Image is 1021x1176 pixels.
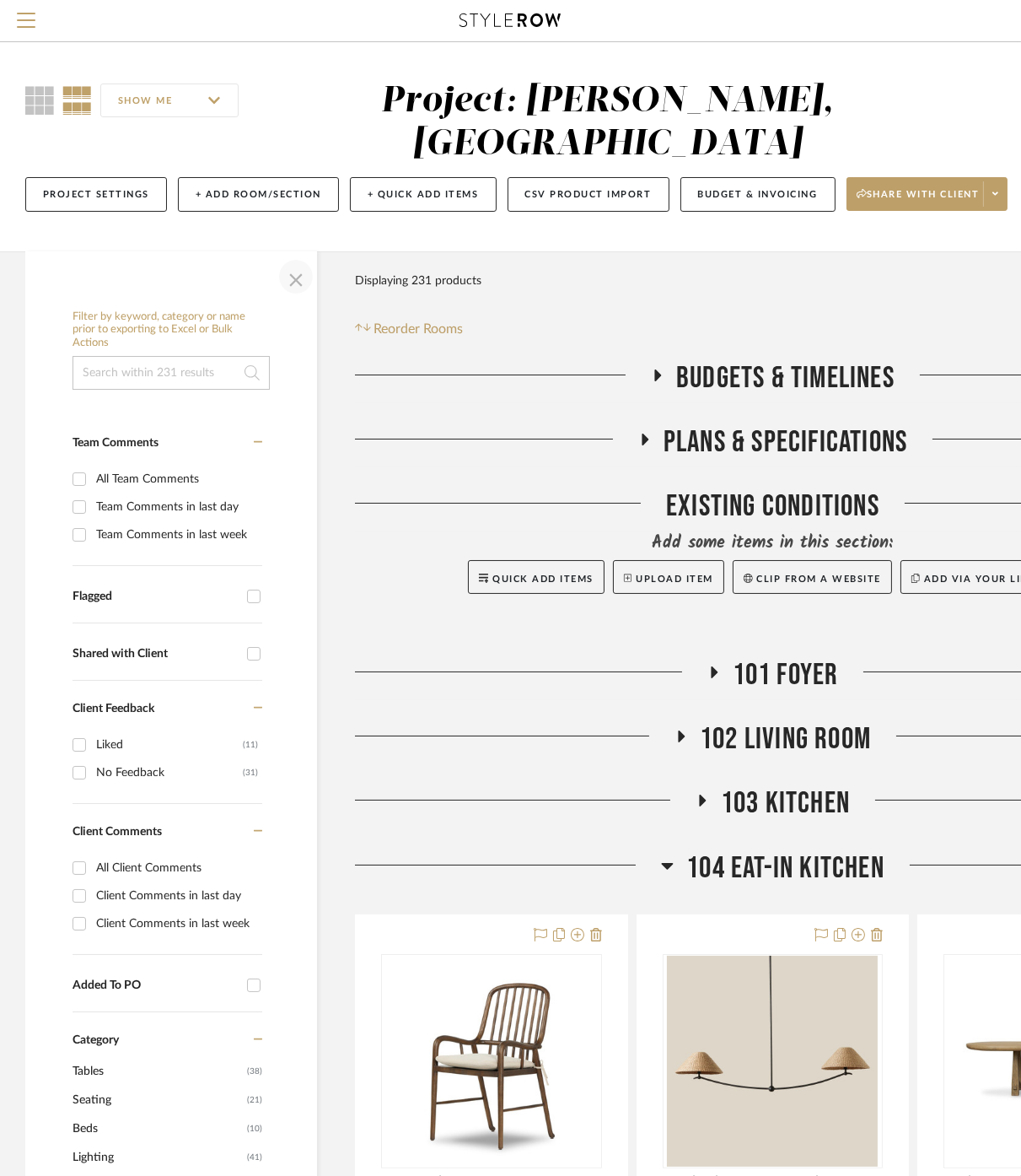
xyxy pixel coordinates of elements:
[73,356,270,390] input: Search within 231 results
[247,1115,262,1142] span: (10)
[721,785,850,822] span: 103 Kitchen
[355,264,481,298] div: Displaying 231 products
[355,319,464,339] button: Reorder Rooms
[350,177,497,212] button: + Quick Add Items
[468,560,605,594] button: Quick Add Items
[96,759,243,786] div: No Feedback
[73,647,239,661] div: Shared with Client
[381,84,835,162] div: Project: [PERSON_NAME], [GEOGRAPHIC_DATA]
[667,956,878,1167] img: Bainbridge Linear Pendant
[243,731,258,758] div: (11)
[664,424,907,461] span: Plans & Specifications
[96,521,258,548] div: Team Comments in last week
[73,1033,119,1048] span: Category
[73,310,270,350] h6: Filter by keyword, category or name prior to exporting to Excel or Bulk Actions
[857,188,980,213] span: Share with client
[73,979,239,993] div: Added To PO
[386,956,597,1167] img: Dining Chair
[73,437,159,449] span: Team Comments
[613,560,724,594] button: Upload Item
[73,1057,243,1086] span: Tables
[96,910,258,937] div: Client Comments in last week
[178,177,339,212] button: + Add Room/Section
[73,826,162,838] span: Client Comments
[96,494,258,521] div: Team Comments in last day
[247,1087,262,1114] span: (21)
[700,721,871,758] span: 102 Living Room
[680,177,836,212] button: Budget & Invoicing
[279,260,313,294] button: Close
[247,1058,262,1085] span: (38)
[96,731,243,758] div: Liked
[846,177,1008,211] button: Share with client
[247,1144,262,1171] span: (41)
[73,1143,243,1172] span: Lighting
[374,319,464,339] span: Reorder Rooms
[733,657,839,693] span: 101 Foyer
[492,575,594,584] span: Quick Add Items
[96,882,258,909] div: Client Comments in last day
[676,360,895,396] span: Budgets & Timelines
[96,855,258,882] div: All Client Comments
[686,850,884,887] span: 104 Eat-In Kitchen
[73,703,154,715] span: Client Feedback
[508,177,669,212] button: CSV Product Import
[733,560,892,594] button: Clip from a website
[25,177,167,212] button: Project Settings
[73,1114,243,1143] span: Beds
[96,466,258,493] div: All Team Comments
[73,1086,243,1114] span: Seating
[73,590,239,604] div: Flagged
[243,759,258,786] div: (31)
